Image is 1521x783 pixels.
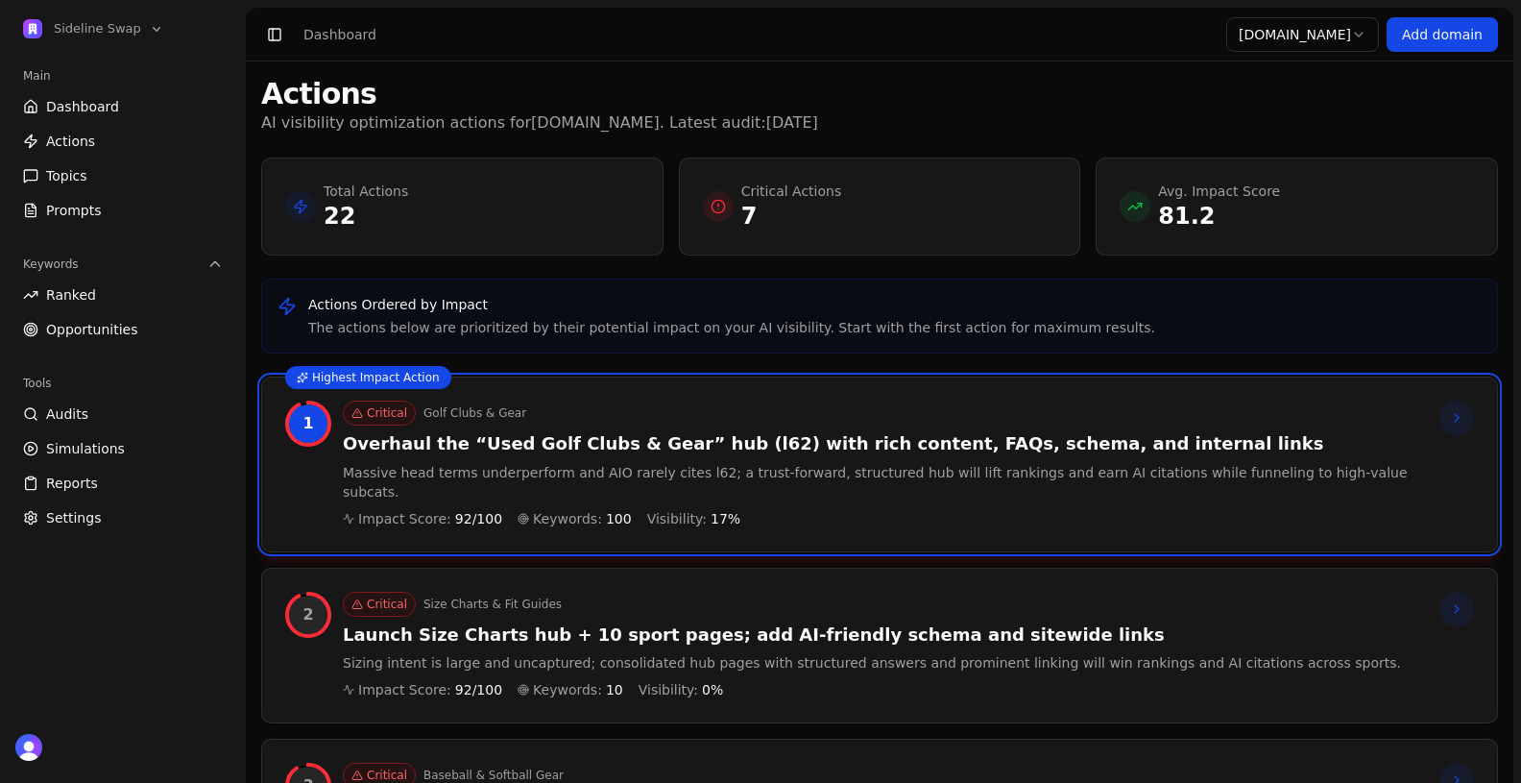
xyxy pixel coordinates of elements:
[702,680,723,699] span: 0 %
[54,20,141,37] span: Sideline Swap
[455,509,502,528] span: 92 /100
[289,404,327,443] div: Rank 1, Impact 92%
[1158,201,1280,232] p: 81.2
[1387,17,1498,52] a: Add domain
[15,502,230,533] a: Settings
[15,160,230,191] a: Topics
[261,377,1498,552] a: Highest Impact ActionRank 1, Impact 92%CriticalGolf Clubs & GearOverhaul the “Used Golf Clubs & G...
[358,509,451,528] span: Impact Score:
[343,653,1401,673] p: Sizing intent is large and uncaptured; consolidated hub pages with structured answers and promine...
[308,318,1155,337] p: The actions below are prioritized by their potential impact on your AI visibility. Start with the...
[46,508,101,527] span: Settings
[308,295,1155,314] p: Actions Ordered by Impact
[46,404,88,424] span: Audits
[455,680,502,699] span: 92 /100
[46,285,96,305] span: Ranked
[533,680,602,699] span: Keywords:
[741,201,842,232] p: 7
[741,182,842,201] p: Critical Actions
[606,680,623,699] span: 10
[423,597,562,612] button: Size Charts & Fit Guides
[15,734,42,761] button: Open user button
[15,368,230,399] div: Tools
[261,568,1498,724] a: Rank 2, Impact 92%CriticalSize Charts & Fit GuidesLaunch Size Charts hub + 10 sport pages; add AI...
[23,19,42,38] img: Sideline Swap
[324,201,408,232] p: 22
[15,468,230,499] a: Reports
[533,509,602,528] span: Keywords:
[46,201,102,220] span: Prompts
[343,463,1424,502] p: Massive head terms underperform and AIO rarely cites l62; a trust‑forward, structured hub will li...
[46,474,98,493] span: Reports
[15,61,230,91] div: Main
[343,592,416,617] div: Critical
[285,366,451,389] div: Highest Impact Action
[261,77,818,111] h1: Actions
[343,401,416,426] div: Critical
[423,768,564,783] button: Baseball & Softball Gear
[289,596,327,634] div: Rank 2, Impact 92%
[15,433,230,464] a: Simulations
[46,320,138,339] span: Opportunities
[15,249,230,280] button: Keywords
[423,405,526,421] button: Golf Clubs & Gear
[1158,182,1280,201] p: Avg. Impact Score
[343,624,1401,647] h3: Launch Size Charts hub + 10 sport pages; add AI‑friendly schema and sitewide links
[46,439,125,458] span: Simulations
[15,734,42,761] img: 's logo
[46,132,95,151] span: Actions
[15,280,230,310] a: Ranked
[711,509,740,528] span: 17 %
[606,509,632,528] span: 100
[647,509,707,528] span: Visibility:
[303,25,376,44] div: Dashboard
[15,195,230,226] a: Prompts
[46,97,119,116] span: Dashboard
[15,15,172,42] button: Open organization switcher
[639,680,698,699] span: Visibility:
[343,433,1424,455] h3: Overhaul the “Used Golf Clubs & Gear” hub (l62) with rich content, FAQs, schema, and internal links
[358,680,451,699] span: Impact Score:
[324,182,408,201] p: Total Actions
[46,166,87,185] span: Topics
[15,91,230,122] a: Dashboard
[15,314,230,345] a: Opportunities
[15,126,230,157] a: Actions
[15,399,230,429] a: Audits
[261,111,818,135] p: AI visibility optimization actions for [DOMAIN_NAME] . Latest audit: [DATE]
